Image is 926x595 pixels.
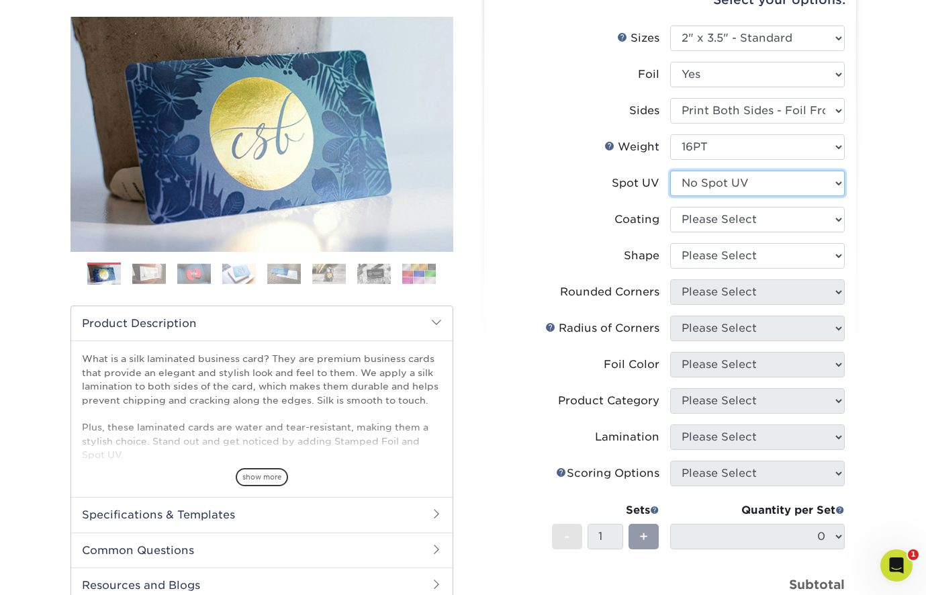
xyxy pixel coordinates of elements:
[638,66,659,83] div: Foil
[612,175,659,191] div: Spot UV
[87,258,121,291] img: Business Cards 01
[595,429,659,445] div: Lamination
[552,502,659,518] div: Sets
[177,263,211,284] img: Business Cards 03
[556,465,659,482] div: Scoring Options
[222,263,256,284] img: Business Cards 04
[629,103,659,119] div: Sides
[402,263,436,284] img: Business Cards 08
[71,533,453,567] h2: Common Questions
[71,497,453,532] h2: Specifications & Templates
[267,263,301,284] img: Business Cards 05
[357,263,391,284] img: Business Cards 07
[132,263,166,284] img: Business Cards 02
[880,549,913,582] iframe: Intercom live chat
[82,352,442,571] p: What is a silk laminated business card? They are premium business cards that provide an elegant a...
[604,357,659,373] div: Foil Color
[558,393,659,409] div: Product Category
[236,468,288,486] span: show more
[564,527,570,547] span: -
[545,320,659,336] div: Radius of Corners
[71,306,453,340] h2: Product Description
[624,248,659,264] div: Shape
[560,284,659,300] div: Rounded Corners
[312,263,346,284] img: Business Cards 06
[789,577,845,592] strong: Subtotal
[639,527,648,547] span: +
[617,30,659,46] div: Sizes
[604,139,659,155] div: Weight
[908,549,919,560] span: 1
[670,502,845,518] div: Quantity per Set
[614,212,659,228] div: Coating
